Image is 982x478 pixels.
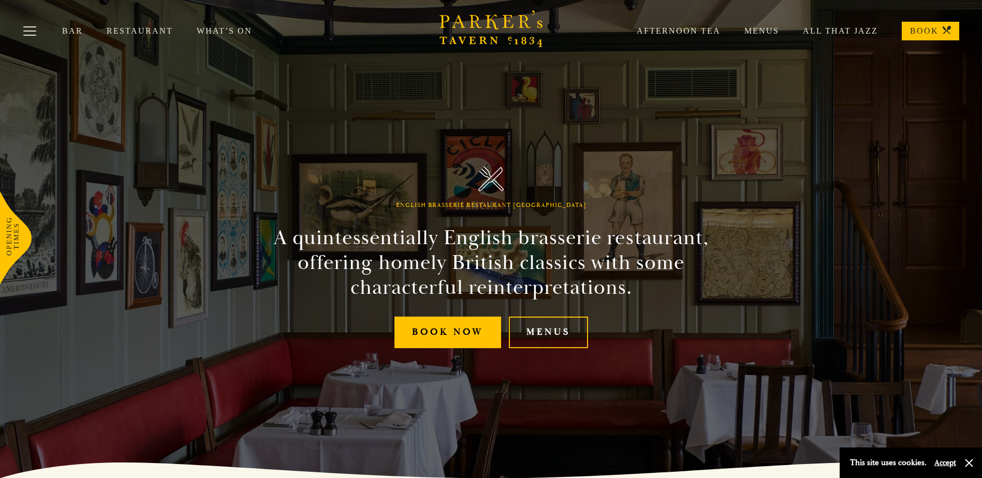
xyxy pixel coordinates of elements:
img: Parker's Tavern Brasserie Cambridge [478,166,504,191]
h1: English Brasserie Restaurant [GEOGRAPHIC_DATA] [396,202,587,209]
button: Accept [934,458,956,468]
p: This site uses cookies. [850,455,927,470]
a: Menus [509,317,588,348]
h2: A quintessentially English brasserie restaurant, offering homely British classics with some chara... [255,226,727,300]
a: Book Now [394,317,501,348]
button: Close and accept [964,458,974,468]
